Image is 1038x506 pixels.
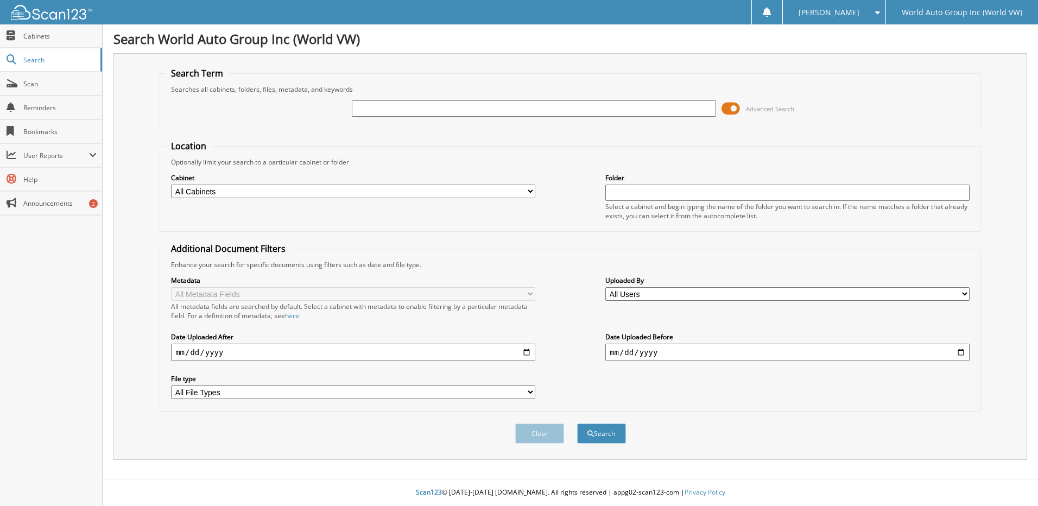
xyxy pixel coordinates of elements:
div: Optionally limit your search to a particular cabinet or folder [166,157,975,167]
input: start [171,344,535,361]
div: Enhance your search for specific documents using filters such as date and file type. [166,260,975,269]
h1: Search World Auto Group Inc (World VW) [113,30,1027,48]
div: © [DATE]-[DATE] [DOMAIN_NAME]. All rights reserved | appg02-scan123-com | [103,479,1038,506]
button: Search [577,423,626,444]
div: Select a cabinet and begin typing the name of the folder you want to search in. If the name match... [605,202,970,220]
span: Announcements [23,199,97,208]
span: Scan [23,79,97,88]
div: 2 [89,199,98,208]
label: Cabinet [171,173,535,182]
iframe: Chat Widget [984,454,1038,506]
label: Date Uploaded Before [605,332,970,341]
span: User Reports [23,151,89,160]
label: File type [171,374,535,383]
legend: Additional Document Filters [166,243,291,255]
label: Folder [605,173,970,182]
span: World Auto Group Inc (World VW) [902,9,1022,16]
img: scan123-logo-white.svg [11,5,92,20]
span: Cabinets [23,31,97,41]
label: Date Uploaded After [171,332,535,341]
div: All metadata fields are searched by default. Select a cabinet with metadata to enable filtering b... [171,302,535,320]
label: Metadata [171,276,535,285]
div: Searches all cabinets, folders, files, metadata, and keywords [166,85,975,94]
span: Help [23,175,97,184]
a: here [285,311,299,320]
button: Clear [515,423,564,444]
legend: Search Term [166,67,229,79]
label: Uploaded By [605,276,970,285]
span: [PERSON_NAME] [799,9,859,16]
span: Bookmarks [23,127,97,136]
input: end [605,344,970,361]
span: Search [23,55,95,65]
span: Advanced Search [746,105,794,113]
legend: Location [166,140,212,152]
span: Reminders [23,103,97,112]
a: Privacy Policy [685,488,725,497]
span: Scan123 [416,488,442,497]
